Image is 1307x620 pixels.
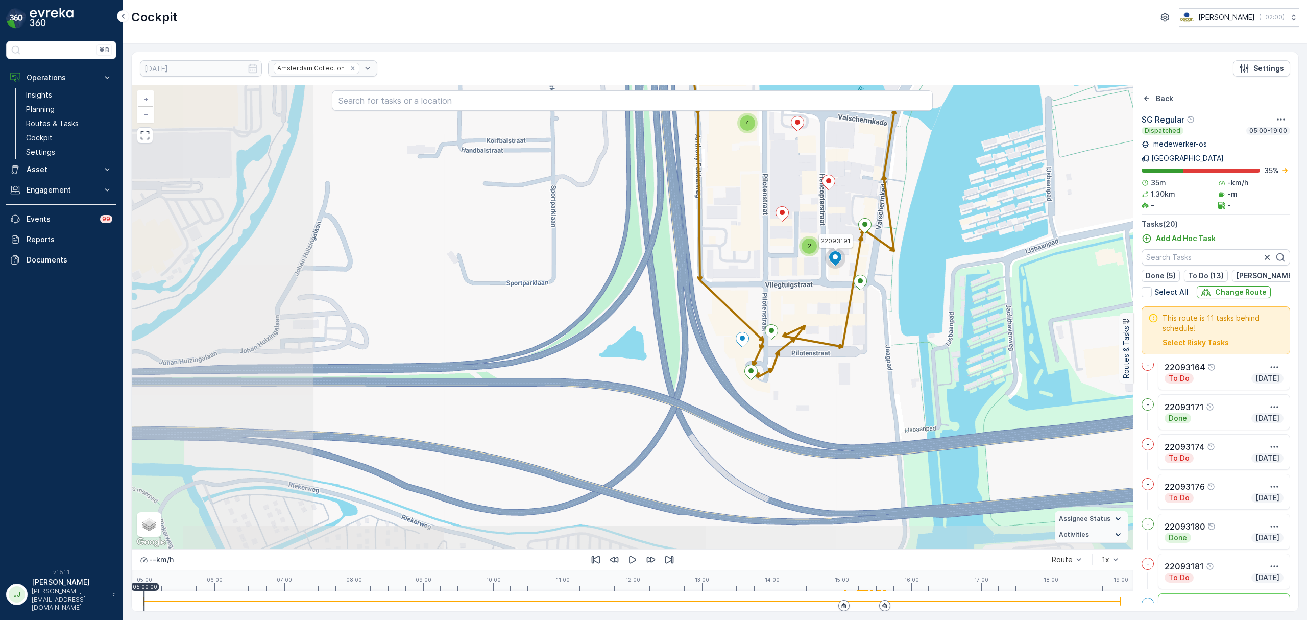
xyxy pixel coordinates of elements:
div: Help Tooltip Icon [1206,403,1214,411]
p: - [1146,560,1149,568]
span: v 1.51.1 [6,569,116,575]
p: [PERSON_NAME] (2) [1236,271,1306,281]
p: - [1146,480,1149,488]
div: Route [1052,556,1073,564]
p: Engagement [27,185,96,195]
a: Layers [138,513,160,536]
p: - [1146,440,1149,448]
p: Select All [1154,287,1189,297]
img: logo [6,8,27,29]
p: 99 [102,215,110,223]
p: Asset [27,164,96,175]
a: Zoom In [138,91,153,107]
button: [PERSON_NAME](+02:00) [1179,8,1299,27]
p: Events [27,214,94,224]
p: - [1146,361,1149,369]
p: 05:00:00 [133,584,157,590]
div: Help Tooltip Icon [1207,443,1215,451]
p: To Do [1168,453,1191,463]
p: [DATE] [1254,373,1280,384]
div: 1x [1102,556,1109,564]
p: Done [1168,533,1188,543]
a: Planning [22,102,116,116]
p: - [1227,200,1231,210]
a: Routes & Tasks [22,116,116,131]
span: Activities [1059,531,1089,539]
p: [DATE] [1254,493,1280,503]
p: Insights [26,90,52,100]
input: Search for tasks or a location [332,90,933,111]
p: [GEOGRAPHIC_DATA] [1151,153,1224,163]
p: Done (5) [1146,271,1176,281]
button: Asset [6,159,116,180]
span: 2 [808,242,811,250]
p: 15:00 [835,577,849,583]
p: Done [1168,413,1188,423]
button: Settings [1233,60,1290,77]
a: Insights [22,88,116,102]
p: 19:00 [1114,577,1128,583]
button: Engagement [6,180,116,200]
p: medewerker-os [1151,139,1207,149]
a: Add Ad Hoc Task [1142,233,1216,244]
p: To Do [1168,493,1191,503]
p: -m [1227,189,1238,199]
span: This route is 11 tasks behind schedule! [1163,313,1284,333]
button: Select Risky Tasks [1163,338,1229,348]
p: Change Route [1215,287,1267,297]
p: [DATE] [1254,453,1280,463]
p: Add Ad Hoc Task [1156,233,1216,244]
p: 10:00 [486,577,501,583]
div: Help Tooltip Icon [1207,522,1216,531]
div: Help Tooltip Icon [1206,602,1214,610]
p: 14:00 [765,577,780,583]
span: Assignee Status [1059,515,1110,523]
div: Help Tooltip Icon [1187,115,1195,124]
p: Settings [1253,63,1284,74]
button: To Do (13) [1184,270,1228,282]
summary: Activities [1055,527,1128,543]
img: Google [134,536,168,549]
p: - [1146,400,1149,409]
span: + [143,94,148,103]
p: To Do (13) [1188,271,1224,281]
div: Help Tooltip Icon [1207,363,1216,371]
p: - [1151,200,1154,210]
p: 16:00 [904,577,919,583]
p: To Do [1168,373,1191,384]
p: 22093174 [1165,441,1205,453]
button: Change Route [1197,286,1271,298]
p: 22093180 [1165,520,1205,533]
button: Done (5) [1142,270,1180,282]
p: 22093171 [1165,401,1204,413]
p: ⌘B [99,46,109,54]
p: - [1146,600,1149,608]
img: basis-logo_rgb2x.png [1179,12,1194,23]
p: 07:00 [277,577,292,583]
button: Operations [6,67,116,88]
p: 22093191 [1165,600,1204,612]
div: Help Tooltip Icon [1206,562,1214,570]
p: Cockpit [26,133,53,143]
a: Cockpit [22,131,116,145]
p: To Do [1168,573,1191,583]
p: 22093176 [1165,481,1205,493]
p: Routes & Tasks [26,118,79,129]
p: 17:00 [974,577,988,583]
div: Help Tooltip Icon [1207,483,1215,491]
p: Back [1156,93,1173,104]
a: Documents [6,250,116,270]
p: 18:00 [1044,577,1058,583]
p: -km/h [1227,178,1248,188]
p: [PERSON_NAME] [32,577,107,587]
input: dd/mm/yyyy [140,60,262,77]
a: Open this area in Google Maps (opens a new window) [134,536,168,549]
p: 12:00 [625,577,640,583]
p: [PERSON_NAME][EMAIL_ADDRESS][DOMAIN_NAME] [32,587,107,612]
span: 4 [745,119,749,127]
a: Zoom Out [138,107,153,122]
p: [DATE] [1254,533,1280,543]
p: -- km/h [149,555,174,565]
p: Routes & Tasks [1121,326,1131,379]
p: Planning [26,104,55,114]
